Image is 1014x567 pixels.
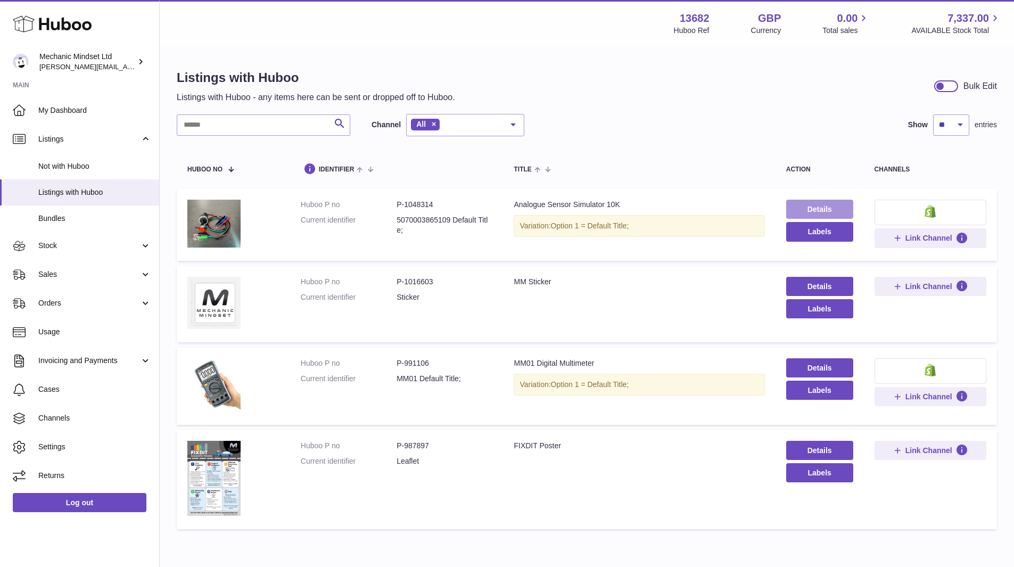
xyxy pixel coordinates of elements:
[751,26,781,36] div: Currency
[38,384,151,395] span: Cases
[514,215,764,237] div: Variation:
[786,441,853,460] a: Details
[925,205,936,218] img: shopify-small.png
[514,358,764,368] div: MM01 Digital Multimeter
[875,228,986,248] button: Link Channel
[187,166,222,173] span: Huboo no
[38,413,151,423] span: Channels
[822,26,870,36] span: Total sales
[187,358,241,412] img: MM01 Digital Multimeter
[397,277,492,287] dd: P-1016603
[786,222,853,241] button: Labels
[397,215,492,235] dd: 5070003865109 Default Title;
[301,358,397,368] dt: Huboo P no
[905,392,952,401] span: Link Channel
[38,442,151,452] span: Settings
[38,471,151,481] span: Returns
[397,292,492,302] dd: Sticker
[301,292,397,302] dt: Current identifier
[187,441,241,516] img: FIXDIT Poster
[875,277,986,296] button: Link Channel
[301,277,397,287] dt: Huboo P no
[758,11,781,26] strong: GBP
[397,358,492,368] dd: P-991106
[963,80,997,92] div: Bulk Edit
[875,166,986,173] div: channels
[301,215,397,235] dt: Current identifier
[786,299,853,318] button: Labels
[397,200,492,210] dd: P-1048314
[13,54,29,70] img: darren@mechanicmindset.com
[514,200,764,210] div: Analogue Sensor Simulator 10K
[187,200,241,248] img: Analogue Sensor Simulator 10K
[551,221,629,230] span: Option 1 = Default Title;
[875,387,986,406] button: Link Channel
[177,69,455,86] h1: Listings with Huboo
[551,380,629,389] span: Option 1 = Default Title;
[905,282,952,291] span: Link Channel
[786,277,853,296] a: Details
[187,277,241,329] img: MM Sticker
[786,166,853,173] div: action
[674,26,710,36] div: Huboo Ref
[38,269,140,280] span: Sales
[38,327,151,337] span: Usage
[905,446,952,455] span: Link Channel
[38,161,151,171] span: Not with Huboo
[301,456,397,466] dt: Current identifier
[38,241,140,251] span: Stock
[514,374,764,396] div: Variation:
[837,11,858,26] span: 0.00
[13,493,146,512] a: Log out
[905,233,952,243] span: Link Channel
[397,441,492,451] dd: P-987897
[397,456,492,466] dd: Leaflet
[416,120,426,128] span: All
[786,381,853,400] button: Labels
[38,298,140,308] span: Orders
[680,11,710,26] strong: 13682
[38,105,151,116] span: My Dashboard
[301,200,397,210] dt: Huboo P no
[911,26,1001,36] span: AVAILABLE Stock Total
[514,166,531,173] span: title
[514,277,764,287] div: MM Sticker
[38,356,140,366] span: Invoicing and Payments
[975,120,997,130] span: entries
[908,120,928,130] label: Show
[786,200,853,219] a: Details
[786,358,853,377] a: Details
[38,213,151,224] span: Bundles
[177,92,455,103] p: Listings with Huboo - any items here can be sent or dropped off to Huboo.
[319,166,355,173] span: identifier
[38,187,151,198] span: Listings with Huboo
[39,52,135,72] div: Mechanic Mindset Ltd
[822,11,870,36] a: 0.00 Total sales
[38,134,140,144] span: Listings
[514,441,764,451] div: FIXDIT Poster
[301,374,397,384] dt: Current identifier
[875,441,986,460] button: Link Channel
[372,120,401,130] label: Channel
[786,463,853,482] button: Labels
[39,62,213,71] span: [PERSON_NAME][EMAIL_ADDRESS][DOMAIN_NAME]
[397,374,492,384] dd: MM01 Default Title;
[925,364,936,376] img: shopify-small.png
[911,11,1001,36] a: 7,337.00 AVAILABLE Stock Total
[947,11,989,26] span: 7,337.00
[301,441,397,451] dt: Huboo P no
